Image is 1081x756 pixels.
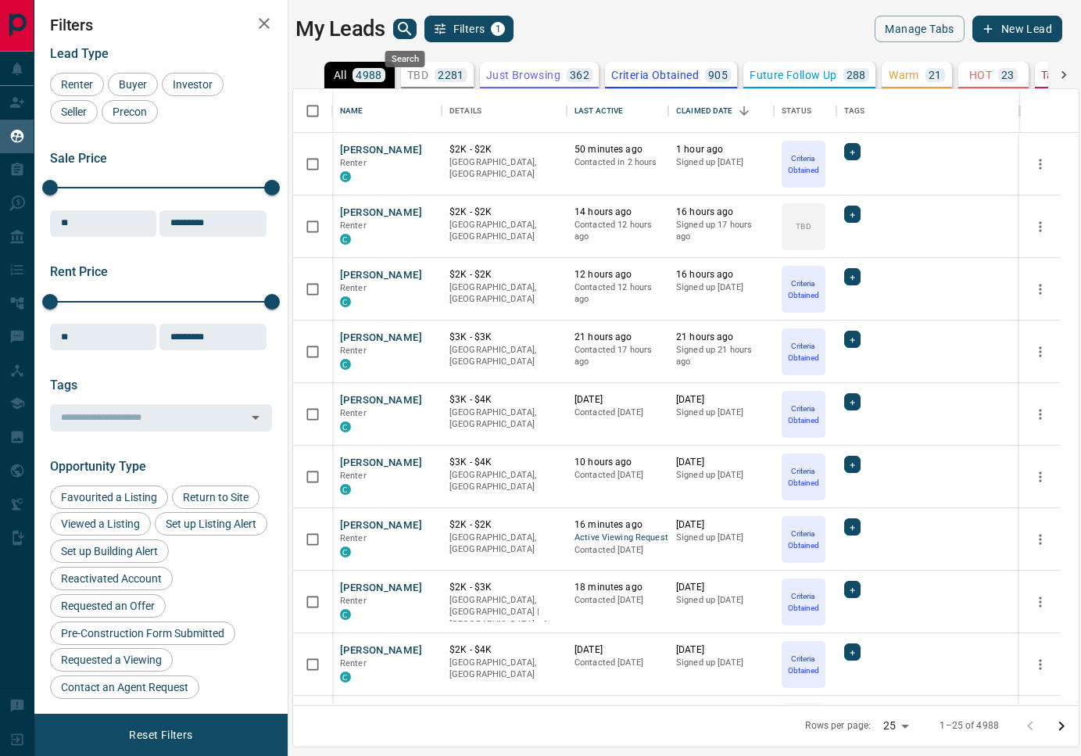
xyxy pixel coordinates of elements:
p: $2K - $2K [449,268,559,281]
button: more [1029,590,1052,614]
p: Contacted 12 hours ago [575,219,660,243]
span: + [850,394,855,410]
p: [DATE] [676,643,766,657]
button: [PERSON_NAME] [340,331,422,346]
p: Contacted [DATE] [575,407,660,419]
p: [DATE] [676,393,766,407]
div: Last Active [567,89,668,133]
button: Go to next page [1046,711,1077,742]
span: Renter [340,283,367,293]
button: [PERSON_NAME] [340,206,422,220]
span: Renter [340,596,367,606]
p: 50 minutes ago [575,143,660,156]
div: condos.ca [340,546,351,557]
p: Signed up [DATE] [676,407,766,419]
div: Investor [162,73,224,96]
p: [DATE] [676,518,766,532]
span: Renter [340,533,367,543]
div: Viewed a Listing [50,512,151,536]
span: Renter [340,158,367,168]
p: 905 [708,70,728,81]
p: 21 [929,70,942,81]
p: Criteria Obtained [783,590,824,614]
button: Sort [733,100,755,122]
div: Claimed Date [668,89,774,133]
div: Requested a Viewing [50,648,173,672]
p: $3K - $4K [449,456,559,469]
p: [GEOGRAPHIC_DATA], [GEOGRAPHIC_DATA] [449,532,559,556]
div: Return to Site [172,485,260,509]
div: Details [442,89,567,133]
p: $2K - $2K [449,518,559,532]
button: more [1029,653,1052,676]
span: Investor [167,78,218,91]
div: Search [385,51,425,67]
p: Criteria Obtained [783,653,824,676]
p: All [334,70,346,81]
span: Sale Price [50,151,107,166]
span: + [850,457,855,472]
p: 1–25 of 4988 [940,719,999,733]
span: Favourited a Listing [55,491,163,503]
span: Precon [107,106,152,118]
div: Status [782,89,811,133]
p: $2K - $2K [449,143,559,156]
p: $3K - $4K [449,393,559,407]
p: Signed up [DATE] [676,469,766,482]
p: Criteria Obtained [611,70,699,81]
p: Criteria Obtained [783,278,824,301]
p: 21 hours ago [575,331,660,344]
p: Contacted 12 hours ago [575,281,660,306]
span: Renter [340,220,367,231]
button: more [1029,278,1052,301]
span: + [850,331,855,347]
button: [PERSON_NAME] [340,268,422,283]
span: Requested a Viewing [55,654,167,666]
button: more [1029,215,1052,238]
div: + [844,206,861,223]
p: $2K - $3K [449,581,559,594]
span: Renter [340,471,367,481]
span: + [850,206,855,222]
div: Favourited a Listing [50,485,168,509]
p: Rows per page: [805,719,871,733]
button: more [1029,403,1052,426]
p: Signed up [DATE] [676,156,766,169]
div: Buyer [108,73,158,96]
h1: My Leads [295,16,385,41]
p: Criteria Obtained [783,152,824,176]
p: 1 hour ago [676,143,766,156]
p: 18 minutes ago [575,581,660,594]
span: + [850,644,855,660]
div: Renter [50,73,104,96]
button: search button [393,19,417,39]
p: $3K - $3K [449,331,559,344]
div: + [844,331,861,348]
p: [GEOGRAPHIC_DATA], [GEOGRAPHIC_DATA] [449,219,559,243]
div: Tags [836,89,1019,133]
p: 16 hours ago [676,268,766,281]
div: condos.ca [340,234,351,245]
span: Seller [55,106,92,118]
h2: Filters [50,16,272,34]
p: Contacted [DATE] [575,469,660,482]
div: condos.ca [340,296,351,307]
div: + [844,268,861,285]
p: Signed up [DATE] [676,594,766,607]
p: [DATE] [676,581,766,594]
p: Future Follow Up [750,70,836,81]
div: Claimed Date [676,89,733,133]
button: more [1029,152,1052,176]
div: Details [449,89,481,133]
p: Criteria Obtained [783,528,824,551]
div: Set up Building Alert [50,539,169,563]
span: Pre-Construction Form Submitted [55,627,230,640]
p: 2281 [438,70,464,81]
p: Signed up [DATE] [676,281,766,294]
div: + [844,518,861,536]
div: Set up Listing Alert [155,512,267,536]
p: [DATE] [575,393,660,407]
p: 21 hours ago [676,331,766,344]
span: + [850,269,855,285]
p: [GEOGRAPHIC_DATA], [GEOGRAPHIC_DATA] [449,344,559,368]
